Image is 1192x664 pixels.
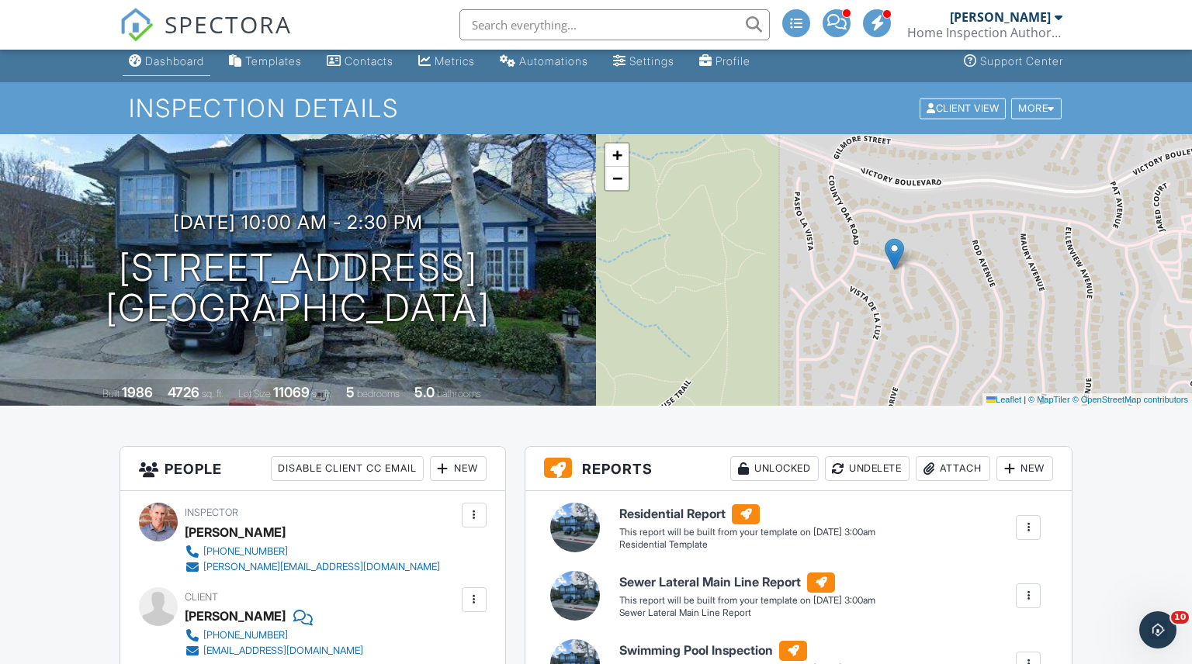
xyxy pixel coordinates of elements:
[612,168,622,188] span: −
[605,144,629,167] a: Zoom in
[437,388,481,399] span: bathrooms
[619,526,875,538] div: This report will be built from your template on [DATE] 3:00am
[619,538,875,552] div: Residential Template
[918,102,1010,113] a: Client View
[607,47,681,76] a: Settings
[185,559,440,575] a: [PERSON_NAME][EMAIL_ADDRESS][DOMAIN_NAME]
[986,395,1021,404] a: Leaflet
[165,8,292,40] span: SPECTORA
[321,47,400,76] a: Contacts
[1028,395,1070,404] a: © MapTiler
[605,167,629,190] a: Zoom out
[185,591,218,603] span: Client
[185,604,286,628] div: [PERSON_NAME]
[435,54,475,67] div: Metrics
[223,47,308,76] a: Templates
[996,456,1053,481] div: New
[185,507,238,518] span: Inspector
[102,388,120,399] span: Built
[980,54,1063,67] div: Support Center
[612,145,622,164] span: +
[619,594,875,607] div: This report will be built from your template on [DATE] 3:00am
[412,47,481,76] a: Metrics
[1171,611,1189,624] span: 10
[120,8,154,42] img: The Best Home Inspection Software - Spectora
[185,628,363,643] a: [PHONE_NUMBER]
[203,629,288,642] div: [PHONE_NUMBER]
[185,520,286,544] div: [PERSON_NAME]
[120,447,505,491] h3: People
[123,47,210,76] a: Dashboard
[619,641,875,661] h6: Swimming Pool Inspection
[203,561,440,573] div: [PERSON_NAME][EMAIL_ADDRESS][DOMAIN_NAME]
[619,504,875,524] h6: Residential Report
[619,572,875,593] h6: Sewer Lateral Main Line Report
[357,388,400,399] span: bedrooms
[238,388,271,399] span: Lot Size
[1011,98,1062,119] div: More
[430,456,487,481] div: New
[950,9,1051,25] div: [PERSON_NAME]
[168,384,199,400] div: 4726
[245,54,302,67] div: Templates
[120,21,292,54] a: SPECTORA
[414,384,435,400] div: 5.0
[920,98,1006,119] div: Client View
[185,643,363,659] a: [EMAIL_ADDRESS][DOMAIN_NAME]
[525,447,1072,491] h3: Reports
[203,645,363,657] div: [EMAIL_ADDRESS][DOMAIN_NAME]
[173,212,423,233] h3: [DATE] 10:00 am - 2:30 pm
[122,384,153,400] div: 1986
[345,54,393,67] div: Contacts
[346,384,355,400] div: 5
[958,47,1069,76] a: Support Center
[693,47,757,76] a: Company Profile
[106,247,490,330] h1: [STREET_ADDRESS] [GEOGRAPHIC_DATA]
[1072,395,1188,404] a: © OpenStreetMap contributors
[907,25,1062,40] div: Home Inspection Authority LLC
[145,54,204,67] div: Dashboard
[519,54,588,67] div: Automations
[885,238,904,270] img: Marker
[185,544,440,559] a: [PHONE_NUMBER]
[730,456,819,481] div: Unlocked
[312,388,331,399] span: sq.ft.
[271,456,424,481] div: Disable Client CC Email
[916,456,990,481] div: Attach
[619,607,875,620] div: Sewer Lateral Main Line Report
[825,456,910,481] div: Undelete
[273,384,310,400] div: 11069
[203,545,288,558] div: [PHONE_NUMBER]
[1139,611,1176,648] iframe: Intercom live chat
[202,388,223,399] span: sq. ft.
[494,47,594,76] a: Automations (Advanced)
[716,54,750,67] div: Profile
[459,9,770,40] input: Search everything...
[629,54,674,67] div: Settings
[129,95,1062,122] h1: Inspection Details
[1024,395,1026,404] span: |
